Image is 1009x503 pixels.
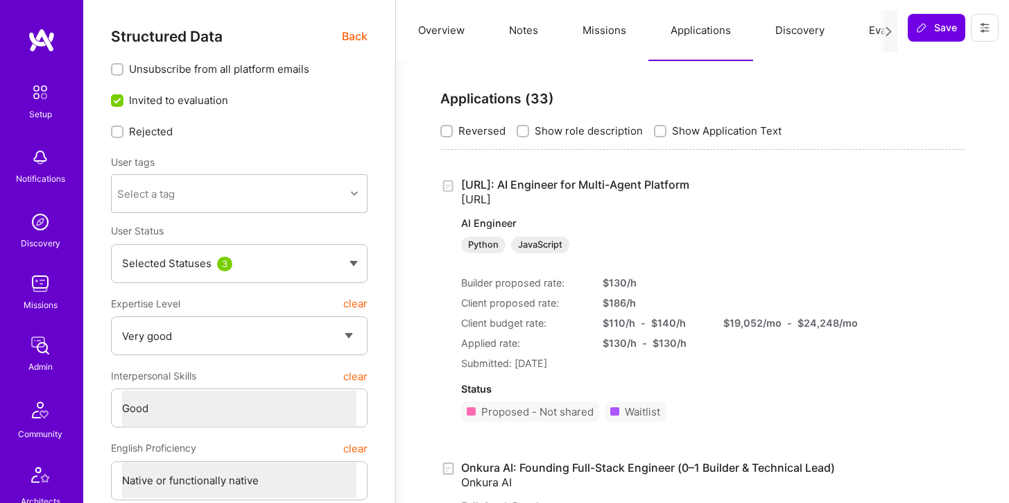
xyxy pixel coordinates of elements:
div: Proposed - Not shared [481,404,594,419]
div: Select a tag [117,187,175,201]
span: Unsubscribe from all platform emails [129,62,309,76]
img: discovery [26,208,54,236]
span: Selected Statuses [122,257,212,270]
div: Community [18,427,62,441]
img: admin teamwork [26,332,54,359]
i: icon Chevron [351,190,358,197]
div: Client proposed rate: [461,296,586,310]
div: Applied rate: [461,336,586,350]
strong: Applications ( 33 ) [440,90,554,107]
span: Interpersonal Skills [111,364,196,389]
img: teamwork [26,270,54,298]
i: icon Application [440,178,456,194]
div: Setup [29,107,52,121]
div: $ 140 /h [651,316,686,330]
span: Invited to evaluation [129,93,228,108]
img: bell [26,144,54,171]
span: Structured Data [111,28,223,45]
div: - [642,336,647,350]
div: Missions [24,298,58,312]
span: Rejected [129,124,173,139]
div: Notifications [16,171,65,186]
div: JavaScript [511,237,569,253]
div: - [641,316,646,330]
div: - [787,316,792,330]
div: $ 24,248 /mo [797,316,858,330]
div: Python [461,237,506,253]
div: Status [461,382,827,396]
i: icon Application [440,461,456,477]
img: Community [24,393,57,427]
button: clear [343,364,368,389]
button: Save [908,14,965,42]
p: AI Engineer [461,216,827,230]
div: $ 130 /h [603,275,707,290]
span: [URL] [461,192,491,206]
span: Back [342,28,368,45]
div: Created [440,178,461,194]
button: clear [343,436,368,461]
div: Builder proposed rate: [461,275,586,290]
a: [URL]: AI Engineer for Multi-Agent Platform[URL]AI EngineerPythonJavaScript [461,178,827,253]
div: Waitlist [625,404,660,419]
div: Client budget rate: [461,316,586,330]
label: User tags [111,155,155,169]
i: icon Next [883,26,894,37]
div: $ 130 /h [603,336,637,350]
span: Onkura AI [461,475,512,489]
div: Admin [28,359,53,374]
img: setup [26,78,55,107]
img: Architects [24,461,57,494]
div: Discovery [21,236,60,250]
span: English Proficiency [111,436,196,461]
div: $ 19,052 /mo [723,316,782,330]
div: $ 110 /h [603,316,635,330]
span: Expertise Level [111,291,180,316]
img: logo [28,28,55,53]
div: Submitted: [DATE] [461,356,827,370]
span: Reversed [458,123,506,138]
span: User Status [111,225,164,237]
span: Save [916,21,957,35]
span: Show Application Text [672,123,782,138]
span: Show role description [535,123,643,138]
img: caret [350,261,358,266]
div: $ 130 /h [653,336,687,350]
button: clear [343,291,368,316]
div: 3 [217,257,232,271]
div: $ 186 /h [603,296,707,310]
div: Created [440,461,461,477]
